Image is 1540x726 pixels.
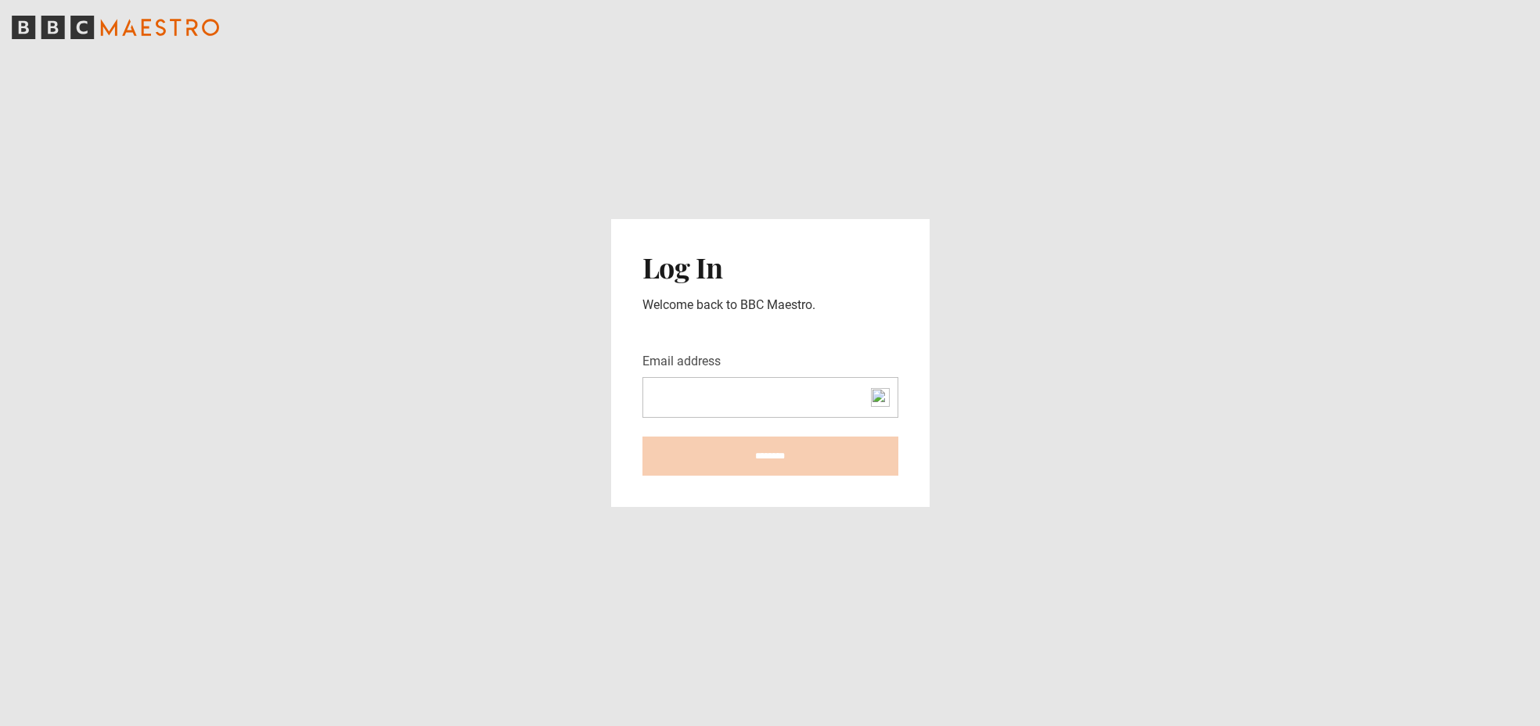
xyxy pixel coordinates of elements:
[871,388,890,407] img: npw-badge-icon-locked.svg
[642,352,721,371] label: Email address
[12,16,219,39] svg: BBC Maestro
[642,296,898,314] p: Welcome back to BBC Maestro.
[642,250,898,283] h2: Log In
